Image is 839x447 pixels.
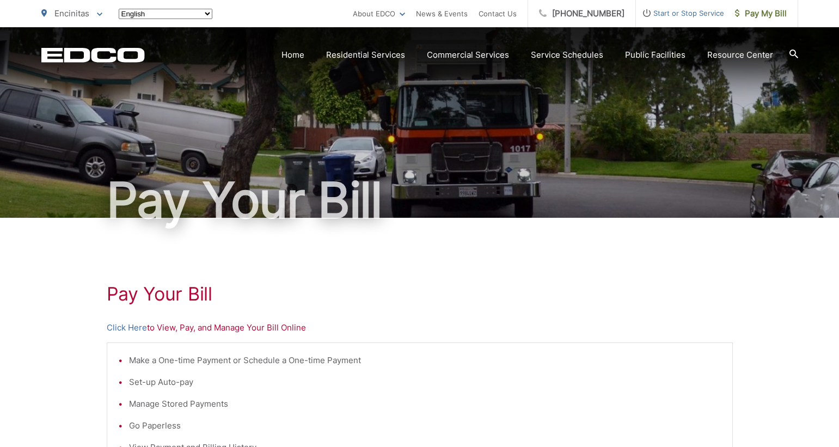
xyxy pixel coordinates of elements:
li: Manage Stored Payments [129,397,721,411]
p: to View, Pay, and Manage Your Bill Online [107,321,733,334]
span: Pay My Bill [735,7,787,20]
a: Public Facilities [625,48,685,62]
a: Contact Us [479,7,517,20]
a: EDCD logo. Return to the homepage. [41,47,145,63]
h1: Pay Your Bill [41,173,798,228]
li: Make a One-time Payment or Schedule a One-time Payment [129,354,721,367]
a: Service Schedules [531,48,603,62]
span: Encinitas [54,8,89,19]
a: Resource Center [707,48,773,62]
li: Go Paperless [129,419,721,432]
a: Home [281,48,304,62]
a: News & Events [416,7,468,20]
li: Set-up Auto-pay [129,376,721,389]
a: Commercial Services [427,48,509,62]
select: Select a language [119,9,212,19]
a: About EDCO [353,7,405,20]
a: Click Here [107,321,147,334]
a: Residential Services [326,48,405,62]
h1: Pay Your Bill [107,283,733,305]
